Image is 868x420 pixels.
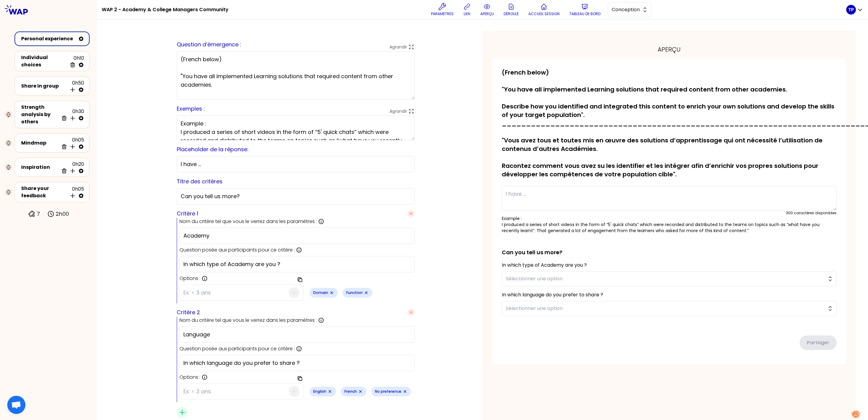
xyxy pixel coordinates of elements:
span: Options : [179,374,200,381]
button: Remove small badge [329,290,334,295]
p: Nom du critère tel que vous le verrez dans les paramètres : [179,218,317,225]
div: 0h05 [59,136,84,150]
button: Remove small badge [403,389,407,394]
label: Titre des critères [177,178,222,185]
h2: Can you tell us more? [502,238,837,257]
div: 0h50 [67,79,84,93]
label: In which type of Academy are you ? [502,262,587,268]
div: Domain [310,288,338,298]
p: lien [464,12,470,16]
p: Paramètres [431,12,454,16]
textarea: (French below) "You have all implemented Learning solutions that required content from other acad... [177,51,415,100]
button: Remove small badge [327,389,332,394]
span: Sélectionner une option [506,305,824,312]
div: Individual choices [21,54,67,68]
div: 0h10 [67,55,84,68]
span: Options : [179,275,200,282]
button: Partager [800,335,837,350]
div: Personal experience [21,35,76,42]
p: aperçu [480,12,494,16]
input: Ex: < 3 ans [183,285,289,301]
button: Sélectionner une option [502,301,837,316]
div: 0h20 [59,161,84,174]
p: Question posée aux participants pour ce critère : [179,345,295,352]
input: Ex: Combien d'années d'éxpérience avez-vous ? [183,359,411,367]
span: Sélectionner une option [506,275,824,282]
div: Share your feedback [21,185,67,199]
button: Sélectionner une option [502,271,837,286]
label: Exemples : [177,105,205,112]
input: Ex: < 3 ans [183,384,289,399]
div: French [341,387,367,396]
input: Ex: Combien d'années d'éxpérience avez-vous ? [183,260,411,268]
button: Remove small badge [358,389,363,394]
p: Accueil session [528,12,560,16]
button: TP [846,5,863,15]
button: Paramètres [429,1,456,19]
div: 0h30 [59,108,84,121]
div: Share in group [21,82,67,90]
p: Question posée aux participants pour ce critère : [179,246,295,254]
div: Ouvrir le chat [7,396,25,414]
label: Placeholder de la réponse: [177,145,248,153]
button: aperçu [478,1,496,19]
button: Conception [608,2,651,17]
p: Nom du critère tel que vous le verrez dans les paramètres : [179,317,317,324]
label: In which language do you prefer to share ? [502,291,603,298]
span: Conception [612,6,639,13]
div: Strength analysis by others [21,104,59,125]
button: lien [461,1,473,19]
div: 0h05 [67,185,84,199]
label: Critère 1 [177,209,198,218]
div: aperçu [492,45,846,54]
div: English [310,387,336,396]
button: Remove small badge [364,290,369,295]
button: Accueil session [526,1,562,19]
p: TP [848,7,854,13]
input: Ex: Expérience [183,330,411,339]
label: Question d’émergence : [177,41,241,48]
button: Déroulé [501,1,521,19]
div: Inspiration [21,164,59,171]
div: No preference [371,387,411,396]
p: Agrandir [390,44,407,50]
textarea: Example : I produced a series of short videos in the form of “5' quick chats” which were recorded... [177,115,415,140]
label: Critère 2 [177,308,200,317]
p: Agrandir [390,108,407,114]
div: Mindmap [21,139,59,147]
p: Example : I produced a series of short videos in the form of “5' quick chats” which were recorded... [502,215,837,234]
p: Tableau de bord [569,12,600,16]
div: 300 caractères disponibles [786,211,837,215]
button: Tableau de bord [567,1,603,19]
p: (French below) "You have all implemented Learning solutions that required content from other acad... [502,68,837,178]
p: 2h00 [56,210,69,218]
input: Ex: Expérience [183,232,411,240]
p: 7 [37,210,40,218]
p: Déroulé [504,12,519,16]
div: Function [343,288,372,298]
